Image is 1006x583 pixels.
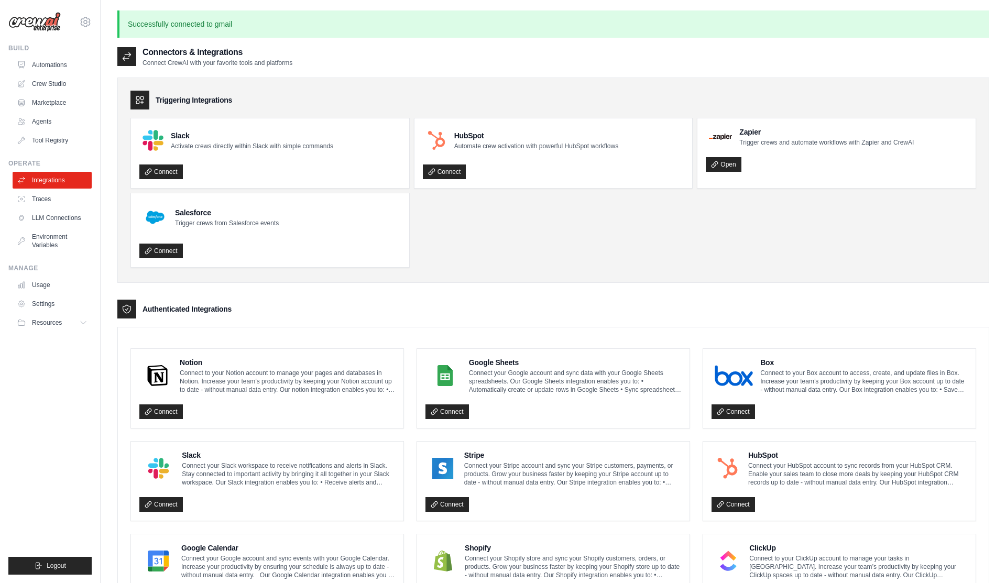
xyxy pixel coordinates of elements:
[8,264,92,272] div: Manage
[139,244,183,258] a: Connect
[464,461,681,487] p: Connect your Stripe account and sync your Stripe customers, payments, or products. Grow your busi...
[13,277,92,293] a: Usage
[180,369,395,394] p: Connect to your Notion account to manage your pages and databases in Notion. Increase your team’s...
[425,497,469,512] a: Connect
[139,164,183,179] a: Connect
[760,357,967,368] h4: Box
[13,57,92,73] a: Automations
[748,450,967,460] h4: HubSpot
[13,172,92,189] a: Integrations
[171,142,333,150] p: Activate crews directly within Slack with simple commands
[13,228,92,254] a: Environment Variables
[143,205,168,230] img: Salesforce Logo
[465,554,681,579] p: Connect your Shopify store and sync your Shopify customers, orders, or products. Grow your busine...
[13,314,92,331] button: Resources
[8,557,92,575] button: Logout
[13,113,92,130] a: Agents
[749,554,967,579] p: Connect to your ClickUp account to manage your tasks in [GEOGRAPHIC_DATA]. Increase your team’s p...
[182,450,395,460] h4: Slack
[8,44,92,52] div: Build
[143,551,174,571] img: Google Calendar Logo
[171,130,333,141] h4: Slack
[464,450,681,460] h4: Stripe
[13,94,92,111] a: Marketplace
[117,10,989,38] p: Successfully connected to gmail
[13,210,92,226] a: LLM Connections
[739,127,914,137] h4: Zapier
[712,404,755,419] a: Connect
[8,159,92,168] div: Operate
[13,75,92,92] a: Crew Studio
[748,461,967,487] p: Connect your HubSpot account to sync records from your HubSpot CRM. Enable your sales team to clo...
[429,551,457,571] img: Shopify Logo
[749,543,967,553] h4: ClickUp
[454,130,618,141] h4: HubSpot
[715,551,742,571] img: ClickUp Logo
[469,357,681,368] h4: Google Sheets
[175,207,279,218] h4: Salesforce
[469,369,681,394] p: Connect your Google account and sync data with your Google Sheets spreadsheets. Our Google Sheets...
[429,458,457,479] img: Stripe Logo
[8,12,61,32] img: Logo
[32,318,62,327] span: Resources
[709,134,732,140] img: Zapier Logo
[712,497,755,512] a: Connect
[180,357,395,368] h4: Notion
[143,46,292,59] h2: Connectors & Integrations
[139,497,183,512] a: Connect
[13,191,92,207] a: Traces
[175,219,279,227] p: Trigger crews from Salesforce events
[182,461,395,487] p: Connect your Slack workspace to receive notifications and alerts in Slack. Stay connected to impo...
[13,132,92,149] a: Tool Registry
[760,369,967,394] p: Connect to your Box account to access, create, and update files in Box. Increase your team’s prod...
[429,365,462,386] img: Google Sheets Logo
[143,304,232,314] h3: Authenticated Integrations
[181,554,395,579] p: Connect your Google account and sync events with your Google Calendar. Increase your productivity...
[715,458,741,479] img: HubSpot Logo
[143,59,292,67] p: Connect CrewAI with your favorite tools and platforms
[143,130,163,151] img: Slack Logo
[181,543,395,553] h4: Google Calendar
[706,157,741,172] a: Open
[739,138,914,147] p: Trigger crews and automate workflows with Zapier and CrewAI
[156,95,232,105] h3: Triggering Integrations
[143,365,172,386] img: Notion Logo
[426,130,447,151] img: HubSpot Logo
[143,458,174,479] img: Slack Logo
[454,142,618,150] p: Automate crew activation with powerful HubSpot workflows
[715,365,753,386] img: Box Logo
[465,543,681,553] h4: Shopify
[47,562,66,570] span: Logout
[13,295,92,312] a: Settings
[423,164,466,179] a: Connect
[425,404,469,419] a: Connect
[139,404,183,419] a: Connect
